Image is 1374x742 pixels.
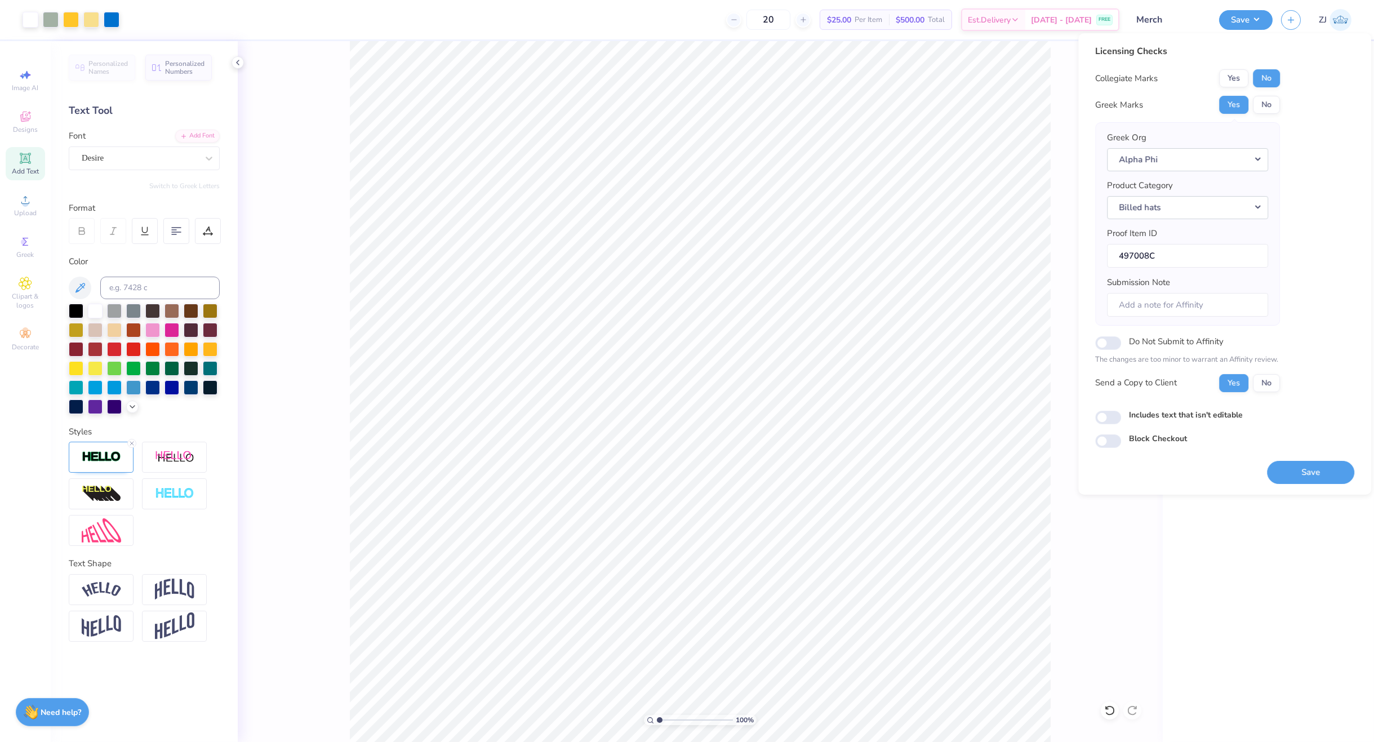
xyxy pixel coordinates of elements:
img: Rise [155,612,194,640]
span: Personalized Names [88,60,128,75]
label: Product Category [1107,179,1173,192]
strong: Need help? [41,707,82,718]
button: Yes [1219,69,1248,87]
label: Block Checkout [1129,433,1187,445]
label: Greek Org [1107,131,1146,144]
img: Zhor Junavee Antocan [1329,9,1351,31]
div: Collegiate Marks [1095,72,1158,85]
button: No [1253,374,1280,392]
button: No [1253,69,1280,87]
button: Yes [1219,96,1248,114]
span: Personalized Numbers [165,60,205,75]
img: Arc [82,582,121,597]
p: The changes are too minor to warrant an Affinity review. [1095,354,1280,366]
input: e.g. 7428 c [100,277,220,299]
button: No [1253,96,1280,114]
span: Add Text [12,167,39,176]
img: Free Distort [82,518,121,543]
img: Stroke [82,451,121,464]
span: Est. Delivery [968,14,1011,26]
button: Switch to Greek Letters [149,181,220,190]
button: Alpha Phi [1107,148,1268,171]
button: Billed hats [1107,196,1268,219]
button: Save [1219,10,1273,30]
span: FREE [1099,16,1110,24]
span: Greek [17,250,34,259]
span: Image AI [12,83,39,92]
label: Font [69,130,86,143]
img: Arch [155,579,194,600]
input: Untitled Design [1128,8,1211,31]
div: Color [69,255,220,268]
label: Proof Item ID [1107,227,1157,240]
div: Send a Copy to Client [1095,376,1177,389]
img: 3d Illusion [82,485,121,503]
div: Greek Marks [1095,99,1143,112]
span: [DATE] - [DATE] [1031,14,1092,26]
button: Yes [1219,374,1248,392]
label: Includes text that isn't editable [1129,409,1243,421]
input: Add a note for Affinity [1107,293,1268,317]
input: – – [746,10,790,30]
img: Negative Space [155,487,194,500]
a: ZJ [1319,9,1351,31]
span: Decorate [12,343,39,352]
label: Submission Note [1107,276,1170,289]
button: Save [1267,461,1354,484]
span: $500.00 [896,14,924,26]
div: Styles [69,425,220,438]
span: Upload [14,208,37,217]
span: $25.00 [827,14,851,26]
span: 100 % [736,715,754,725]
label: Do Not Submit to Affinity [1129,334,1224,349]
div: Text Tool [69,103,220,118]
div: Add Font [175,130,220,143]
div: Licensing Checks [1095,45,1280,58]
span: Clipart & logos [6,292,45,310]
span: Per Item [855,14,882,26]
span: Total [928,14,945,26]
img: Shadow [155,450,194,464]
div: Text Shape [69,557,220,570]
span: ZJ [1319,14,1327,26]
img: Flag [82,615,121,637]
span: Designs [13,125,38,134]
div: Format [69,202,221,215]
